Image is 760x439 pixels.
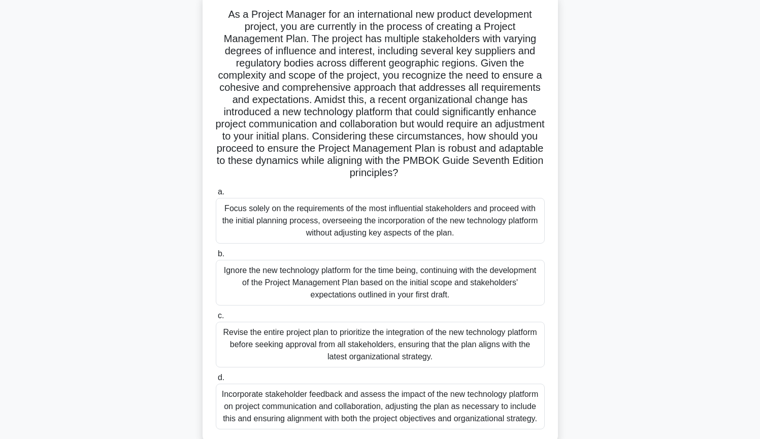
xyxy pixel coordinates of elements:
div: Revise the entire project plan to prioritize the integration of the new technology platform befor... [216,322,545,367]
span: b. [218,249,224,258]
h5: As a Project Manager for an international new product development project, you are currently in t... [215,8,546,180]
div: Incorporate stakeholder feedback and assess the impact of the new technology platform on project ... [216,384,545,429]
span: a. [218,187,224,196]
span: d. [218,373,224,382]
span: c. [218,311,224,320]
div: Ignore the new technology platform for the time being, continuing with the development of the Pro... [216,260,545,306]
div: Focus solely on the requirements of the most influential stakeholders and proceed with the initia... [216,198,545,244]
